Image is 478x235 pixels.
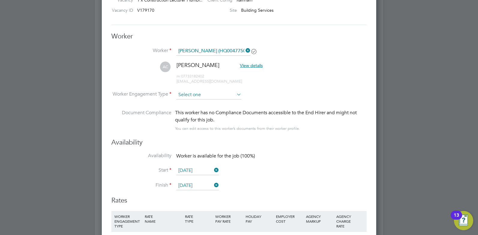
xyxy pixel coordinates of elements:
h3: Availability [111,138,367,147]
input: Select one [176,90,241,99]
span: View details [240,63,263,68]
div: WORKER PAY RATE [214,211,244,227]
label: Document Compliance [111,109,171,131]
div: This worker has no Compliance Documents accessible to the End Hirer and might not qualify for thi... [175,109,367,124]
div: HOLIDAY PAY [244,211,274,227]
h3: Worker [111,32,367,41]
span: m: [177,74,181,79]
h3: Rates [111,196,367,205]
span: AC [160,62,171,72]
label: Vacancy ID [109,8,133,13]
span: Building Services [241,8,274,13]
label: Start [111,167,171,173]
input: Select one [176,166,219,175]
label: Worker Engagement Type [111,91,171,97]
div: AGENCY MARKUP [304,211,335,227]
label: Site [203,8,237,13]
div: WORKER ENGAGEMENT TYPE [113,211,143,231]
span: [EMAIL_ADDRESS][DOMAIN_NAME] [177,79,242,84]
button: Open Resource Center, 13 new notifications [454,211,473,230]
input: Select one [176,181,219,190]
span: Worker is available for the job (100%) [176,153,255,159]
input: Search for... [176,47,250,56]
div: AGENCY CHARGE RATE [335,211,365,231]
div: You can edit access to this worker’s documents from their worker profile. [175,125,300,132]
div: EMPLOYER COST [274,211,305,227]
label: Finish [111,182,171,188]
span: [PERSON_NAME] [177,62,219,69]
label: Availability [111,153,171,159]
div: RATE TYPE [183,211,214,227]
label: Worker [111,47,171,54]
div: 13 [454,215,459,223]
span: V179170 [137,8,154,13]
span: 07733182402 [177,74,204,79]
div: RATE NAME [143,211,183,227]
